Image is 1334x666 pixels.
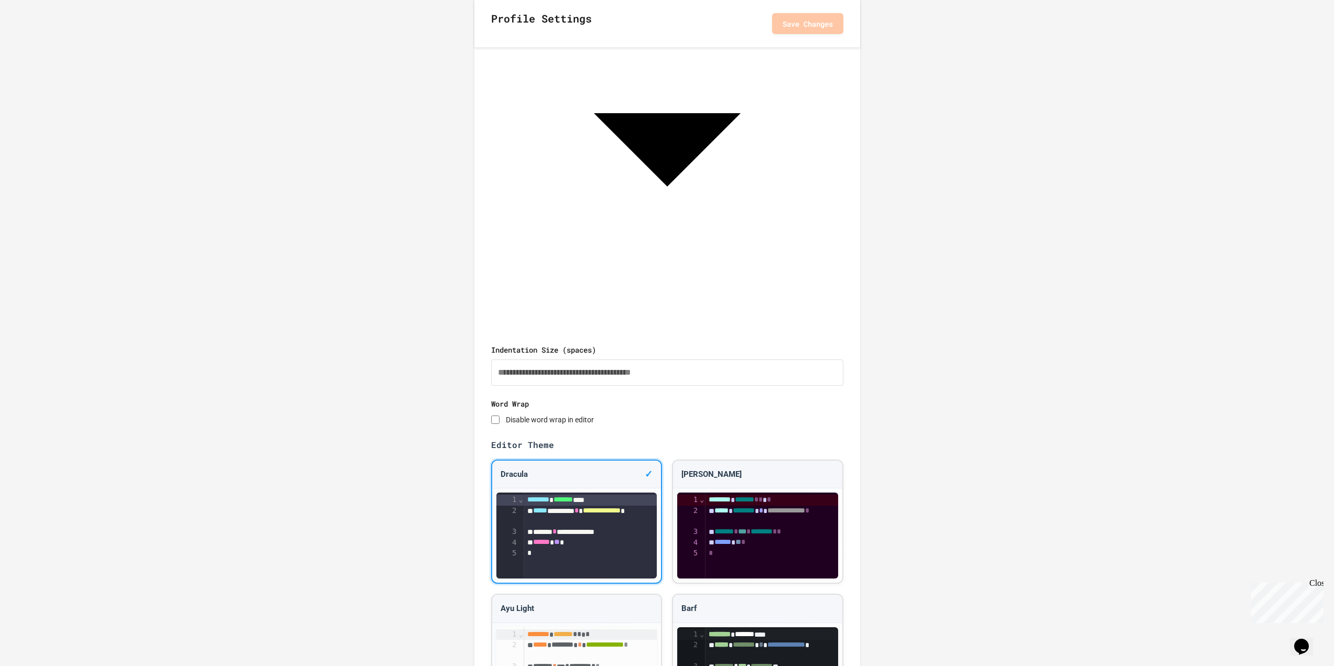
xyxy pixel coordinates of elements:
[496,629,518,640] div: 1
[506,416,594,424] label: Disable word wrap in editor
[491,344,843,355] label: Indentation Size (spaces)
[496,495,518,505] div: 1
[677,527,699,537] div: 3
[677,538,699,548] div: 4
[491,439,843,451] label: Editor Theme
[1247,578,1324,623] iframe: chat widget
[699,630,704,638] span: Fold line
[1290,624,1324,656] iframe: chat widget
[496,506,518,527] div: 2
[491,10,592,37] h2: Profile Settings
[492,595,661,623] div: Ayu Light
[673,461,842,489] div: [PERSON_NAME]
[677,495,699,505] div: 1
[492,461,661,489] div: Dracula
[491,398,843,409] label: Word Wrap
[518,495,524,504] span: Fold line
[673,595,842,623] div: Barf
[496,640,518,661] div: 2
[677,640,699,661] div: 2
[699,495,704,504] span: Fold line
[677,548,699,559] div: 5
[772,13,843,34] button: Save Changes
[677,506,699,527] div: 2
[496,538,518,548] div: 4
[496,548,518,559] div: 5
[677,629,699,640] div: 1
[496,527,518,537] div: 3
[518,630,524,638] span: Fold line
[4,4,72,67] div: Chat with us now!Close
